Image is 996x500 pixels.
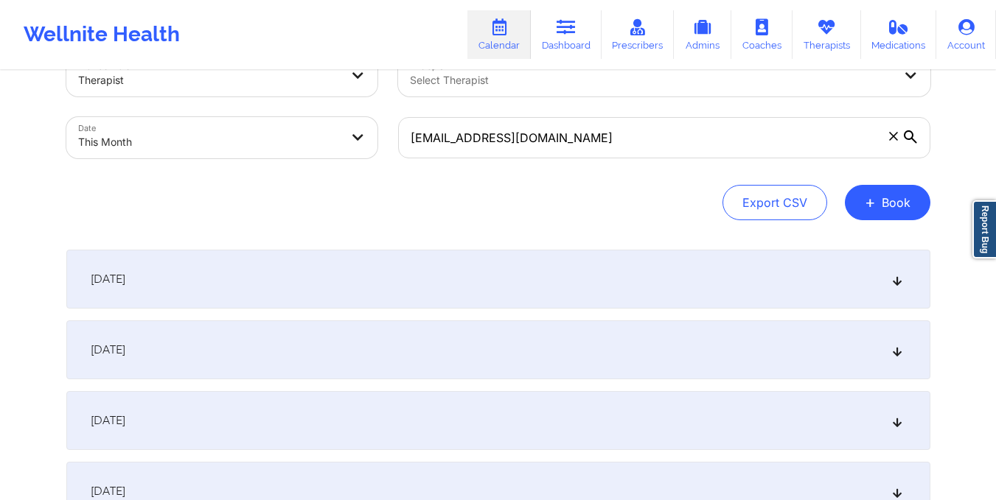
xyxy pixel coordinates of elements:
a: Account [936,10,996,59]
div: This Month [78,126,341,158]
span: [DATE] [91,413,125,428]
a: Calendar [467,10,531,59]
span: [DATE] [91,342,125,357]
span: [DATE] [91,272,125,286]
span: [DATE] [91,484,125,499]
button: Export CSV [722,185,827,220]
a: Report Bug [972,200,996,258]
a: Dashboard [531,10,602,59]
button: +Book [845,185,930,220]
a: Coaches [731,10,793,59]
input: Search by patient email [398,117,930,158]
a: Prescribers [602,10,675,59]
a: Admins [674,10,731,59]
a: Medications [861,10,937,59]
span: + [865,198,876,206]
a: Therapists [793,10,861,59]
